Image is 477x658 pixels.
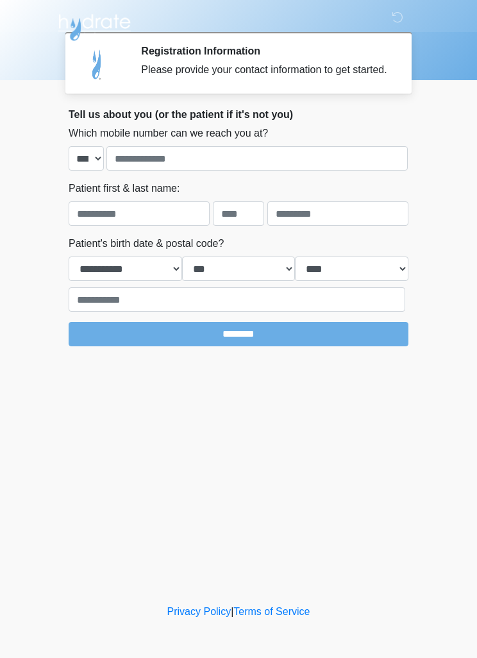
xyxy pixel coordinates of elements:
label: Patient first & last name: [69,181,180,196]
div: Please provide your contact information to get started. [141,62,389,78]
label: Patient's birth date & postal code? [69,236,224,251]
a: | [231,606,233,617]
img: Agent Avatar [78,45,117,83]
label: Which mobile number can we reach you at? [69,126,268,141]
img: Hydrate IV Bar - Scottsdale Logo [56,10,133,42]
h2: Tell us about you (or the patient if it's not you) [69,108,408,121]
a: Terms of Service [233,606,310,617]
a: Privacy Policy [167,606,231,617]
